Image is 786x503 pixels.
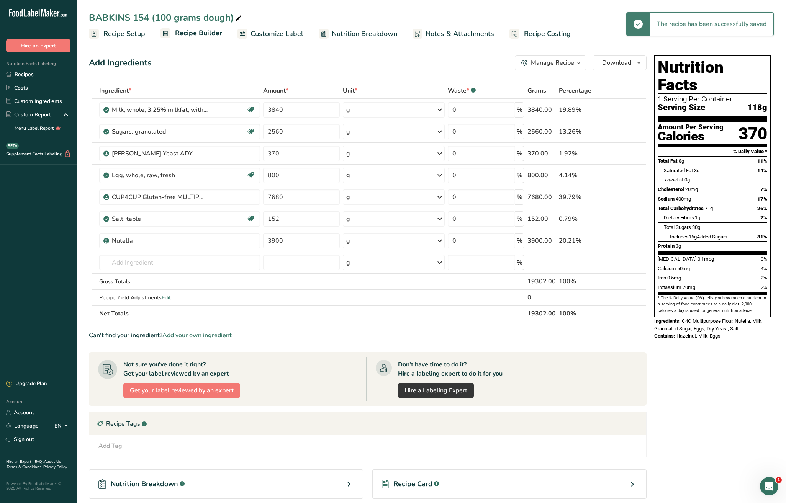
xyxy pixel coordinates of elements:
[112,105,208,114] div: Milk, whole, 3.25% milkfat, without added vitamin A and [MEDICAL_DATA]
[112,171,208,180] div: Egg, whole, raw, fresh
[654,333,675,339] span: Contains:
[559,214,610,224] div: 0.79%
[43,464,67,470] a: Privacy Policy
[123,383,240,398] button: Get your label reviewed by an expert
[664,215,691,220] span: Dietary Fiber
[527,293,556,302] div: 0
[98,305,526,321] th: Net Totals
[162,294,171,301] span: Edit
[346,127,350,136] div: g
[6,143,19,149] div: BETA
[559,86,591,95] span: Percentage
[251,29,303,39] span: Customize Label
[346,214,350,224] div: g
[676,333,720,339] span: Hazelnut, Milk, Eggs
[593,55,647,70] button: Download
[346,193,350,202] div: g
[98,441,122,451] div: Add Tag
[667,275,681,281] span: 0.5mg
[89,57,152,69] div: Add Ingredients
[559,277,610,286] div: 100%
[654,318,681,324] span: Ingredients:
[760,186,767,192] span: 7%
[658,256,696,262] span: [MEDICAL_DATA]
[559,149,610,158] div: 1.92%
[111,479,178,489] span: Nutrition Breakdown
[760,477,778,495] iframe: Intercom live chat
[761,275,767,281] span: 2%
[123,360,229,378] div: Not sure you've done it right? Get your label reviewed by an expert
[346,105,350,114] div: g
[237,25,303,42] a: Customize Label
[761,284,767,290] span: 2%
[559,171,610,180] div: 4.14%
[448,86,476,95] div: Waste
[426,29,494,39] span: Notes & Attachments
[6,459,61,470] a: About Us .
[112,214,208,224] div: Salt, table
[527,149,556,158] div: 370.00
[664,224,691,230] span: Total Sugars
[6,419,39,433] a: Language
[757,206,767,211] span: 26%
[670,234,727,240] span: Includes Added Sugars
[99,255,260,270] input: Add Ingredient
[658,147,767,156] section: % Daily Value *
[757,196,767,202] span: 17%
[527,171,556,180] div: 800.00
[664,177,676,183] i: Trans
[557,305,612,321] th: 100%
[747,103,767,113] span: 118g
[658,266,676,271] span: Calcium
[160,24,222,43] a: Recipe Builder
[698,256,714,262] span: 0.1mcg
[162,331,232,340] span: Add your own ingredient
[398,360,503,378] div: Don't have time to do it? Hire a labeling expert to do it for you
[676,196,691,202] span: 400mg
[559,127,610,136] div: 13.26%
[99,86,131,95] span: Ingredient
[689,234,697,240] span: 16g
[658,103,705,113] span: Serving Size
[89,412,646,435] div: Recipe Tags
[527,127,556,136] div: 2560.00
[692,224,700,230] span: 30g
[393,479,432,489] span: Recipe Card
[112,193,208,202] div: CUP4CUP Gluten-free MULTIPURPOSE Flour
[658,131,724,142] div: Calories
[658,95,767,103] div: 1 Serving Per Container
[760,215,767,220] span: 2%
[346,171,350,180] div: g
[6,39,70,52] button: Hire an Expert
[175,28,222,38] span: Recipe Builder
[99,294,260,302] div: Recipe Yield Adjustments
[664,168,693,173] span: Saturated Fat
[346,236,350,245] div: g
[346,149,350,158] div: g
[263,86,288,95] span: Amount
[761,266,767,271] span: 4%
[658,284,681,290] span: Potassium
[692,215,700,220] span: <1g
[679,158,684,164] span: 8g
[559,105,610,114] div: 19.89%
[7,464,43,470] a: Terms & Conditions .
[658,295,767,314] section: * The % Daily Value (DV) tells you how much a nutrient in a serving of food contributes to a dail...
[654,318,763,332] span: C4C Multipurpose Flour, Nutella, Milk, Granulated Sugar, Eggs, Dry Yeast, Salt
[658,243,675,249] span: Protein
[658,186,684,192] span: Cholesterol
[527,277,556,286] div: 19302.00
[676,243,681,249] span: 3g
[413,25,494,42] a: Notes & Attachments
[705,206,713,211] span: 71g
[130,386,234,395] span: Get your label reviewed by an expert
[6,459,33,464] a: Hire an Expert .
[103,29,145,39] span: Recipe Setup
[343,86,357,95] span: Unit
[527,105,556,114] div: 3840.00
[658,206,704,211] span: Total Carbohydrates
[677,266,690,271] span: 50mg
[658,196,675,202] span: Sodium
[559,193,610,202] div: 39.79%
[89,25,145,42] a: Recipe Setup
